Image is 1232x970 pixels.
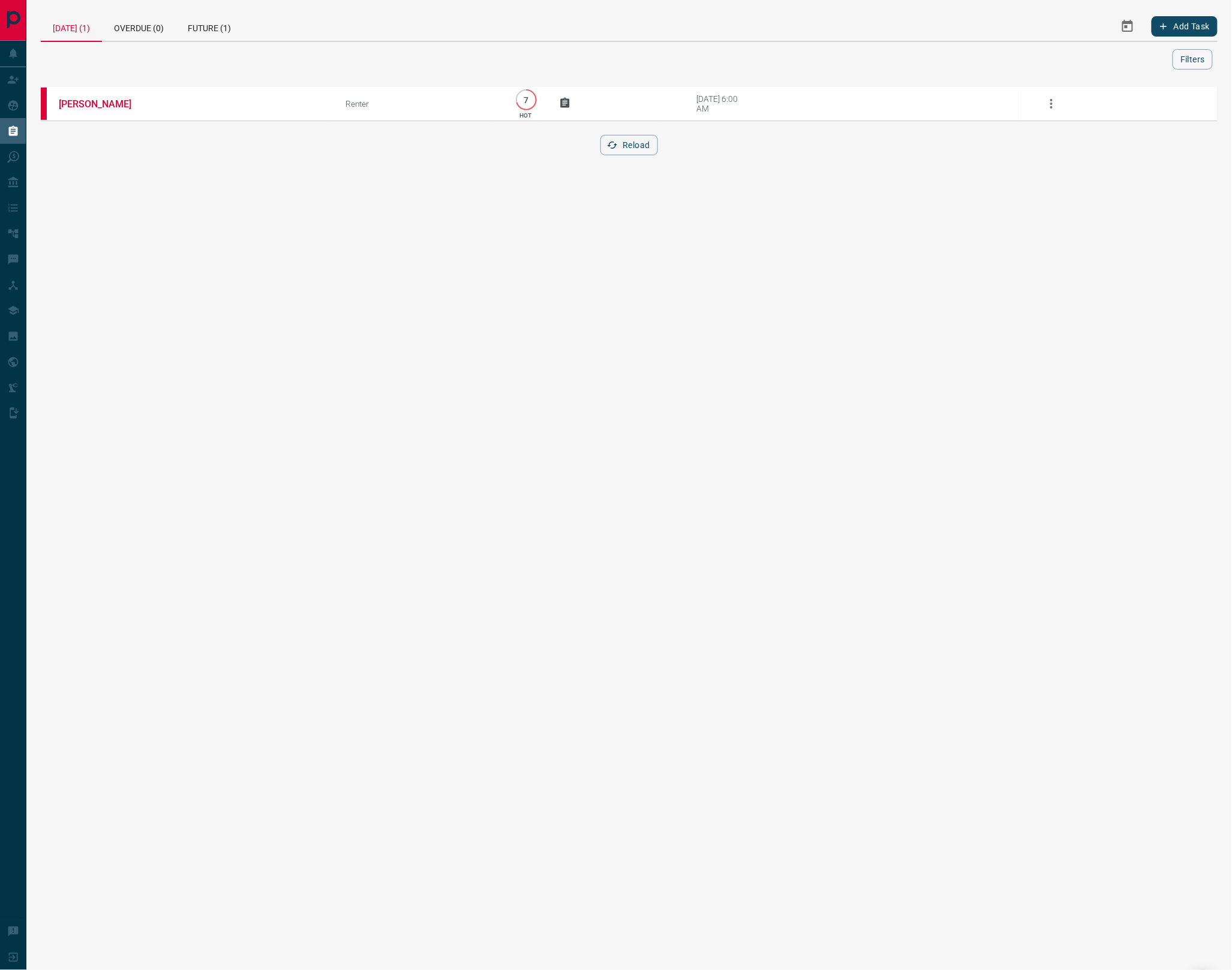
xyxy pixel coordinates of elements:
button: Select Date Range [1113,12,1142,41]
p: 7 [522,95,531,104]
div: [DATE] 6:00 AM [696,94,747,113]
p: HOT [520,112,532,119]
div: Future (1) [176,12,243,41]
a: [PERSON_NAME] [59,98,149,110]
div: Overdue (0) [102,12,176,41]
button: Filters [1173,49,1213,70]
button: Reload [600,135,657,155]
div: Renter [345,99,492,109]
div: [DATE] (1) [41,12,102,42]
div: property.ca [41,88,47,120]
button: Add Task [1152,16,1218,37]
